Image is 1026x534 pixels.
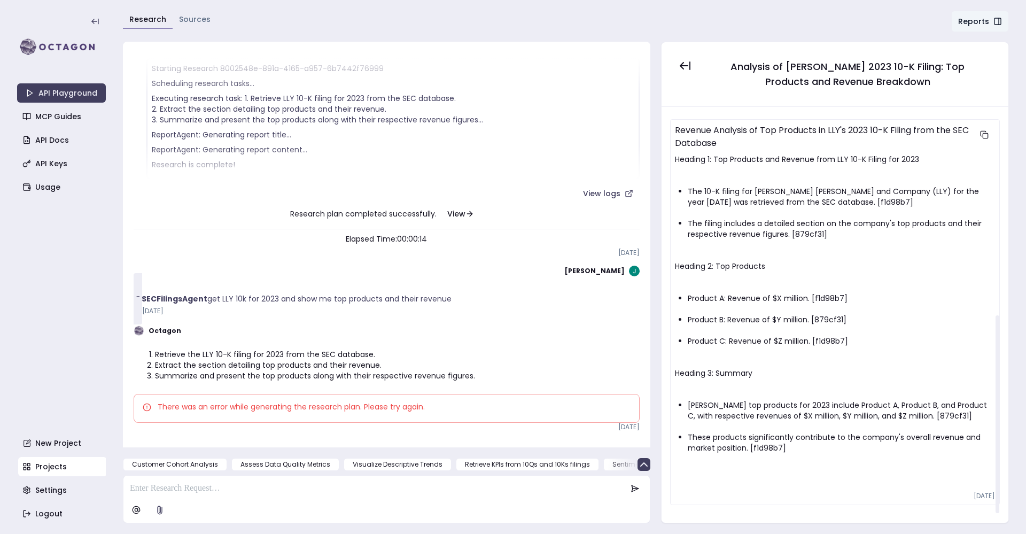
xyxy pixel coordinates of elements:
[18,457,107,476] a: Projects
[18,434,107,453] a: New Project
[688,218,995,239] li: The filing includes a detailed section on the company's top products and their respective revenue...
[700,55,996,94] button: Analysis of [PERSON_NAME] 2023 10-K Filing: Top Products and Revenue Breakdown
[675,124,974,150] div: Revenue Analysis of Top Products in LLY's 2023 10-K Filing from the SEC Database
[18,107,107,126] a: MCP Guides
[149,327,181,335] strong: Octagon
[152,63,634,74] p: Starting Research 8002548e-891a-4165-a957-6b7442f76999
[688,400,995,421] li: [PERSON_NAME] top products for 2023 include Product A, Product B, and Product C, with respective ...
[688,186,995,207] li: The 10-K filing for [PERSON_NAME] [PERSON_NAME] and Company (LLY) for the year [DATE] was retriev...
[17,83,106,103] a: API Playground
[134,234,640,244] p: Elapsed Time: 00:00:14
[134,203,640,225] p: Research plan completed successfully.
[134,293,640,304] p: get LLY 10k for 2023 and show me top products and their revenue
[18,154,107,173] a: API Keys
[675,368,995,378] p: Heading 3: Summary
[629,266,640,276] img: @shadcn
[675,261,995,272] p: Heading 2: Top Products
[18,481,107,500] a: Settings
[688,336,995,346] li: Product C: Revenue of $Z million. [f1d98b7]
[142,306,164,315] span: [DATE]
[688,293,995,304] li: Product A: Revenue of $X million. [f1d98b7]
[675,154,995,165] p: Heading 1: Top Products and Revenue from LLY 10-K Filing for 2023
[123,458,227,471] button: Customer Cohort Analysis
[951,11,1009,32] button: Reports
[134,249,640,257] p: [DATE]
[565,267,625,275] strong: [PERSON_NAME]
[129,14,166,25] a: Research
[134,293,207,304] strong: @SECFilingsAgent
[344,458,452,471] button: Visualize Descriptive Trends
[152,78,634,89] p: Scheduling research tasks…
[134,423,640,431] p: [DATE]
[143,401,631,412] div: There was an error while generating the research plan. Please try again.
[688,314,995,325] li: Product B: Revenue of $Y million. [879cf31]
[17,36,106,58] img: logo-rect-yK7x_WSZ.svg
[18,177,107,197] a: Usage
[155,370,631,381] li: Summarize and present the top products along with their respective revenue figures.
[155,360,631,370] li: Extract the section detailing top products and their revenue.
[152,93,634,125] p: Executing research task: 1. Retrieve LLY 10-K filing for 2023 from the SEC database. 2. Extract t...
[675,492,995,500] p: [DATE]
[456,458,599,471] button: Retrieve KPIs from 10Qs and 10Ks filings
[152,144,634,155] p: ReportAgent: Generating report content…
[134,326,144,336] img: Octagon
[155,349,631,360] li: Retrieve the LLY 10-K filing for 2023 from the SEC database.
[231,458,339,471] button: Assess Data Quality Metrics
[603,458,748,471] button: Sentiment Changes in News for Paypal
[439,203,483,225] button: View
[577,184,640,203] a: View logs
[18,504,107,523] a: Logout
[152,129,634,140] p: ReportAgent: Generating report title…
[688,432,995,453] li: These products significantly contribute to the company's overall revenue and market position. [f1...
[18,130,107,150] a: API Docs
[179,14,211,25] a: Sources
[152,159,634,170] p: Research is complete!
